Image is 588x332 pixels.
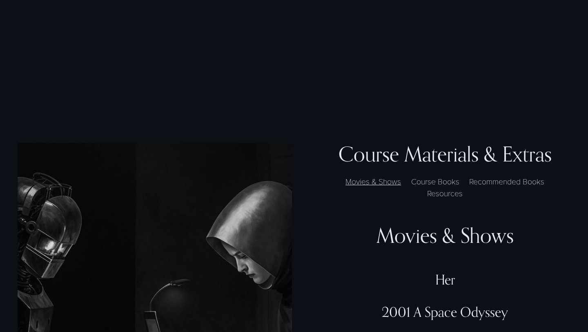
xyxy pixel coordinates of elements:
[407,175,463,187] label: Course Books
[465,175,548,187] label: Recommended Books
[319,223,570,248] div: Movies & Shows
[319,143,570,166] h3: Course Materials & Extras
[319,272,570,288] div: Her
[341,175,405,187] label: Movies & Shows
[423,187,466,199] label: Resources
[319,304,570,321] div: 2001 A Space Odyssey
